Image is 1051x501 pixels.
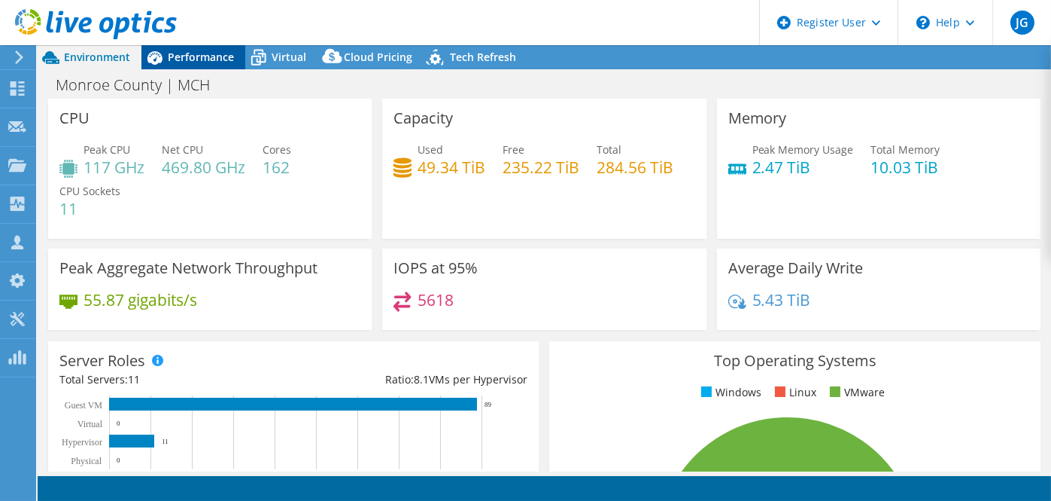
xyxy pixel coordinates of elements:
h1: Monroe County | MCH [49,77,233,93]
h3: CPU [59,110,90,127]
li: Windows [697,384,761,401]
text: Hypervisor [62,437,102,448]
span: Net CPU [162,142,203,157]
span: Tech Refresh [450,50,516,64]
span: Environment [64,50,130,64]
h3: Memory [728,110,787,127]
text: Guest VM [65,400,102,411]
span: Virtual [272,50,306,64]
h3: Top Operating Systems [560,353,1028,369]
span: Total Memory [871,142,940,157]
text: 0 [117,420,120,427]
span: Free [503,142,524,157]
span: Performance [168,50,234,64]
h4: 5.43 TiB [752,292,811,308]
div: Total Servers: [59,371,293,388]
text: 0 [117,457,120,464]
span: Cores [263,142,291,157]
div: Ratio: VMs per Hypervisor [293,371,527,388]
li: Linux [771,384,816,401]
text: 11 [162,438,169,445]
span: Peak Memory Usage [752,142,854,157]
h4: 5618 [418,292,454,308]
span: CPU Sockets [59,184,120,198]
h4: 162 [263,159,291,176]
h4: 469.80 GHz [162,159,245,176]
h4: 11 [59,200,120,217]
h4: 235.22 TiB [503,159,579,176]
text: 89 [484,401,492,408]
h3: Server Roles [59,353,145,369]
span: JG [1010,11,1034,35]
li: VMware [826,384,885,401]
svg: \n [916,16,930,29]
h4: 10.03 TiB [871,159,940,176]
h4: 2.47 TiB [752,159,854,176]
span: Cloud Pricing [344,50,412,64]
h3: IOPS at 95% [393,260,478,276]
h3: Average Daily Write [728,260,864,276]
h4: 49.34 TiB [418,159,485,176]
h4: 284.56 TiB [597,159,673,176]
span: 8.1 [414,372,429,386]
span: Total [597,142,621,157]
h3: Capacity [393,110,453,127]
text: Physical [71,456,102,466]
text: Virtual [77,419,103,429]
h4: 55.87 gigabits/s [84,292,197,308]
span: Used [418,142,443,157]
h3: Peak Aggregate Network Throughput [59,260,317,276]
h4: 117 GHz [84,159,144,176]
span: 11 [128,372,140,386]
span: Peak CPU [84,142,130,157]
